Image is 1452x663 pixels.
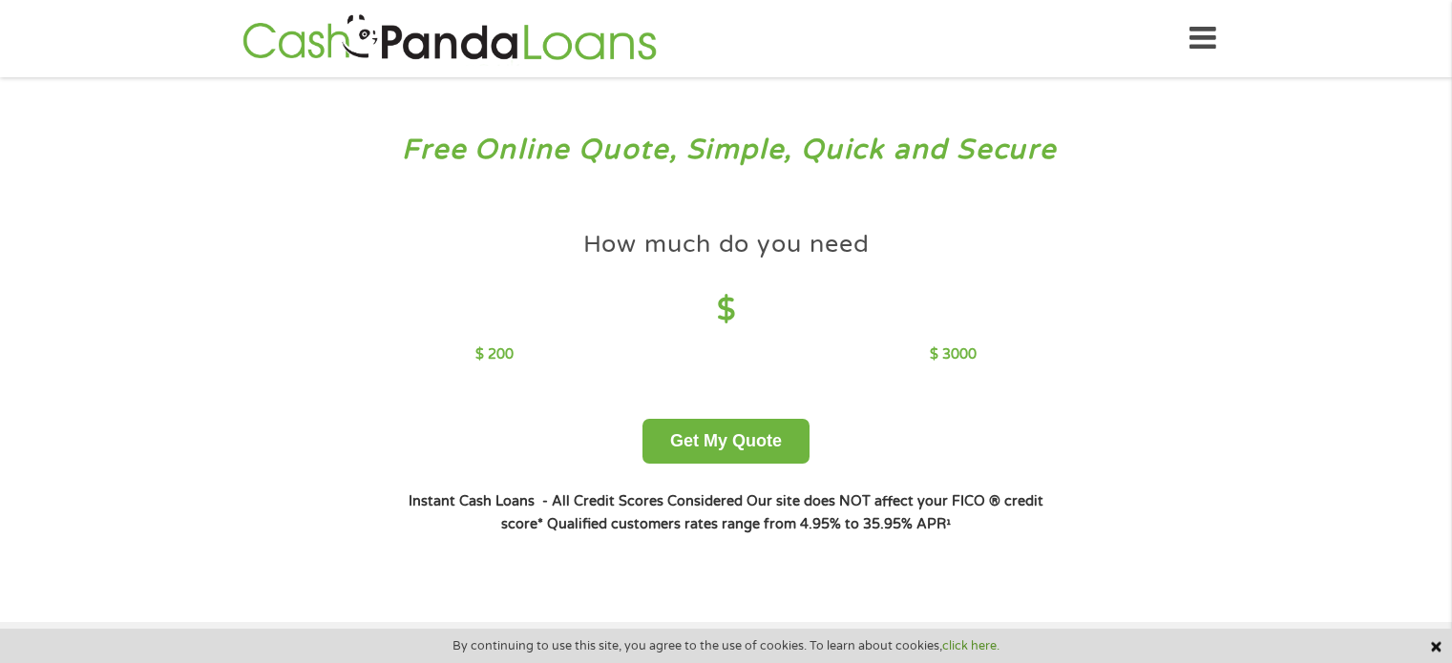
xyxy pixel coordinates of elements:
[642,419,810,464] button: Get My Quote
[942,638,1000,653] a: click here.
[583,229,870,260] h4: How much do you need
[409,493,743,509] strong: Instant Cash Loans - All Credit Scores Considered
[501,493,1043,532] strong: Our site does NOT affect your FICO ® credit score*
[547,516,951,532] strong: Qualified customers rates range from 4.95% to 35.95% APR¹
[55,133,1398,168] h3: Free Online Quote, Simple, Quick and Secure
[475,291,977,330] h4: $
[930,344,977,365] p: $ 3000
[475,344,514,365] p: $ 200
[452,639,1000,653] span: By continuing to use this site, you agree to the use of cookies. To learn about cookies,
[237,11,663,66] img: GetLoanNow Logo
